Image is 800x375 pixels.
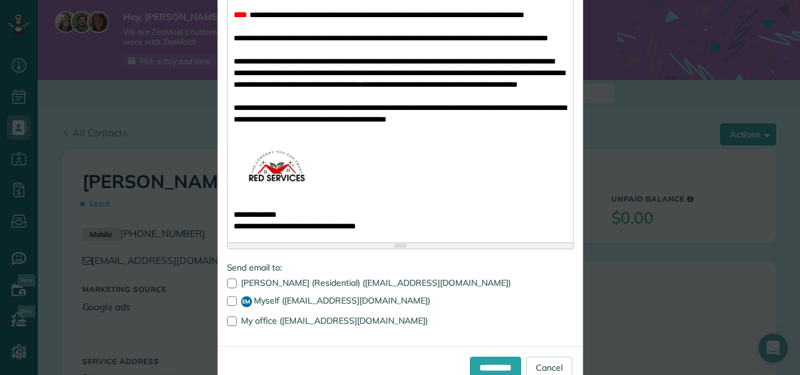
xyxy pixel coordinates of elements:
label: My office ([EMAIL_ADDRESS][DOMAIN_NAME]) [227,316,574,325]
span: EM [241,296,252,307]
label: Myself ([EMAIL_ADDRESS][DOMAIN_NAME]) [227,296,574,307]
div: Resize [228,243,573,249]
label: Send email to: [227,261,574,274]
label: [PERSON_NAME] (Residential) ([EMAIL_ADDRESS][DOMAIN_NAME]) [227,279,574,287]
